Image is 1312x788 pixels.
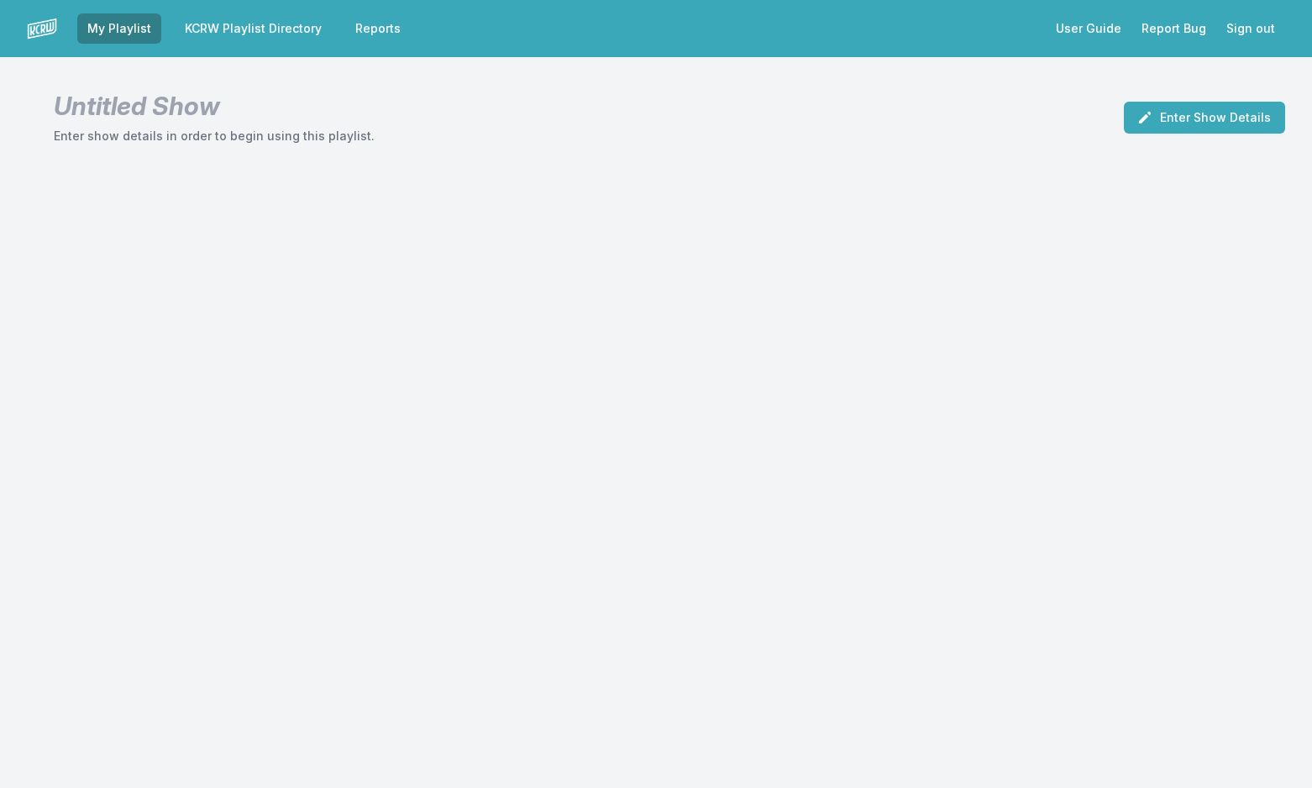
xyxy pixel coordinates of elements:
[54,91,375,121] h1: Untitled Show
[77,13,161,44] a: My Playlist
[345,13,411,44] a: Reports
[1124,102,1285,134] button: Enter Show Details
[1046,13,1131,44] a: User Guide
[1216,13,1285,44] button: Sign out
[1131,13,1216,44] a: Report Bug
[175,13,332,44] a: KCRW Playlist Directory
[54,128,375,144] p: Enter show details in order to begin using this playlist.
[27,13,57,44] img: logo-white-87cec1fa9cbef997252546196dc51331.png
